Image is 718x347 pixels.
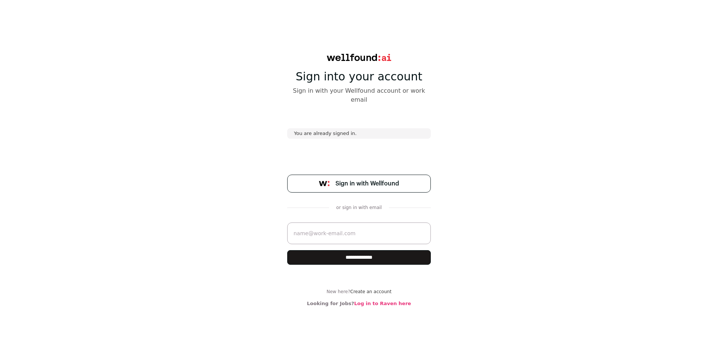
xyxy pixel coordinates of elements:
div: Sign into your account [287,70,431,83]
img: wellfound:ai [327,54,391,61]
span: Sign in with Wellfound [335,179,399,188]
a: Create an account [350,289,392,294]
p: You are already signed in. [294,130,424,136]
a: Sign in with Wellfound [287,175,431,193]
div: New here? [287,289,431,295]
div: Looking for Jobs? [287,301,431,307]
img: wellfound-symbol-flush-black-fb3c872781a75f747ccb3a119075da62bfe97bd399995f84a933054e44a575c4.png [319,181,329,186]
div: Sign in with your Wellfound account or work email [287,86,431,104]
input: name@work-email.com [287,222,431,244]
a: Log in to Raven here [354,301,411,306]
div: or sign in with email [335,205,383,211]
